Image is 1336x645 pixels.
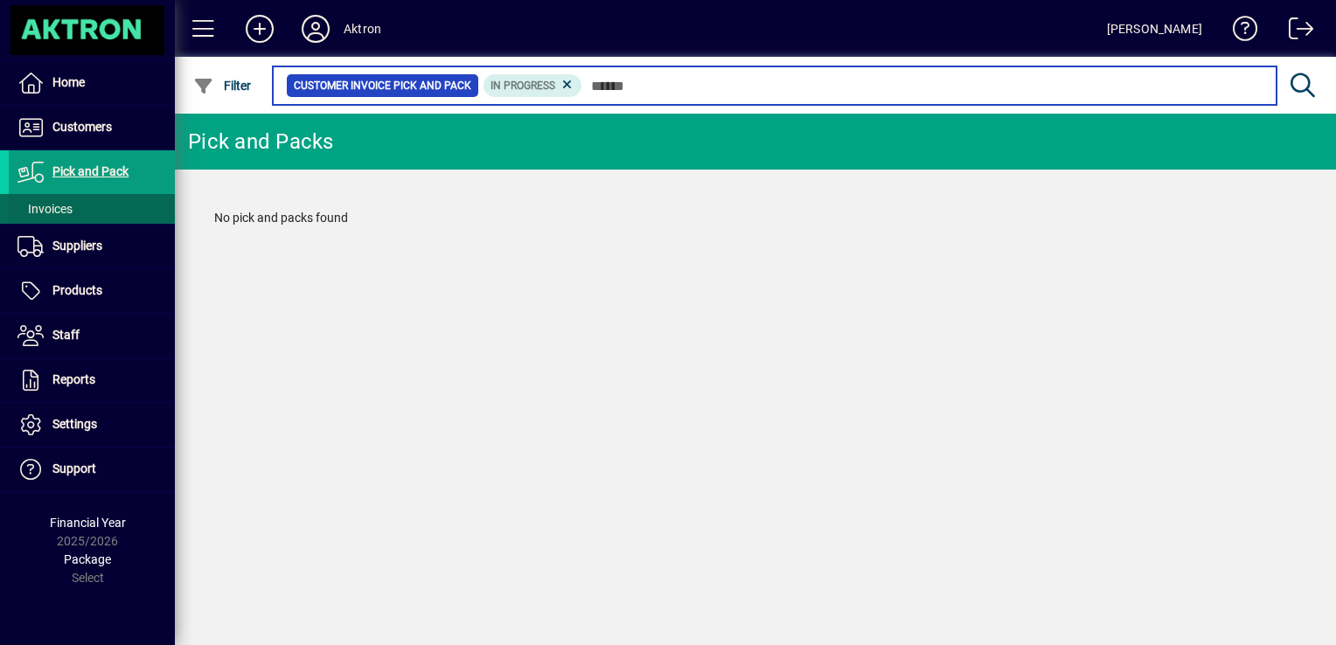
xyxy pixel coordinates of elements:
[197,191,1314,245] div: No pick and packs found
[52,120,112,134] span: Customers
[52,417,97,431] span: Settings
[17,202,73,216] span: Invoices
[52,328,80,342] span: Staff
[64,552,111,566] span: Package
[9,403,175,447] a: Settings
[232,13,288,45] button: Add
[52,461,96,475] span: Support
[484,74,582,97] mat-chip: Pick Pack Status: In Progress
[9,194,175,224] a: Invoices
[52,372,95,386] span: Reports
[9,106,175,149] a: Customers
[193,79,252,93] span: Filter
[1220,3,1258,60] a: Knowledge Base
[9,358,175,402] a: Reports
[9,314,175,357] a: Staff
[9,61,175,105] a: Home
[344,15,381,43] div: Aktron
[52,239,102,253] span: Suppliers
[1276,3,1314,60] a: Logout
[491,80,555,92] span: In Progress
[52,75,85,89] span: Home
[288,13,344,45] button: Profile
[50,516,126,530] span: Financial Year
[1107,15,1202,43] div: [PERSON_NAME]
[9,269,175,313] a: Products
[189,70,256,101] button: Filter
[52,283,102,297] span: Products
[52,164,129,178] span: Pick and Pack
[188,128,334,156] div: Pick and Packs
[9,225,175,268] a: Suppliers
[294,77,471,94] span: Customer Invoice Pick and Pack
[9,447,175,491] a: Support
